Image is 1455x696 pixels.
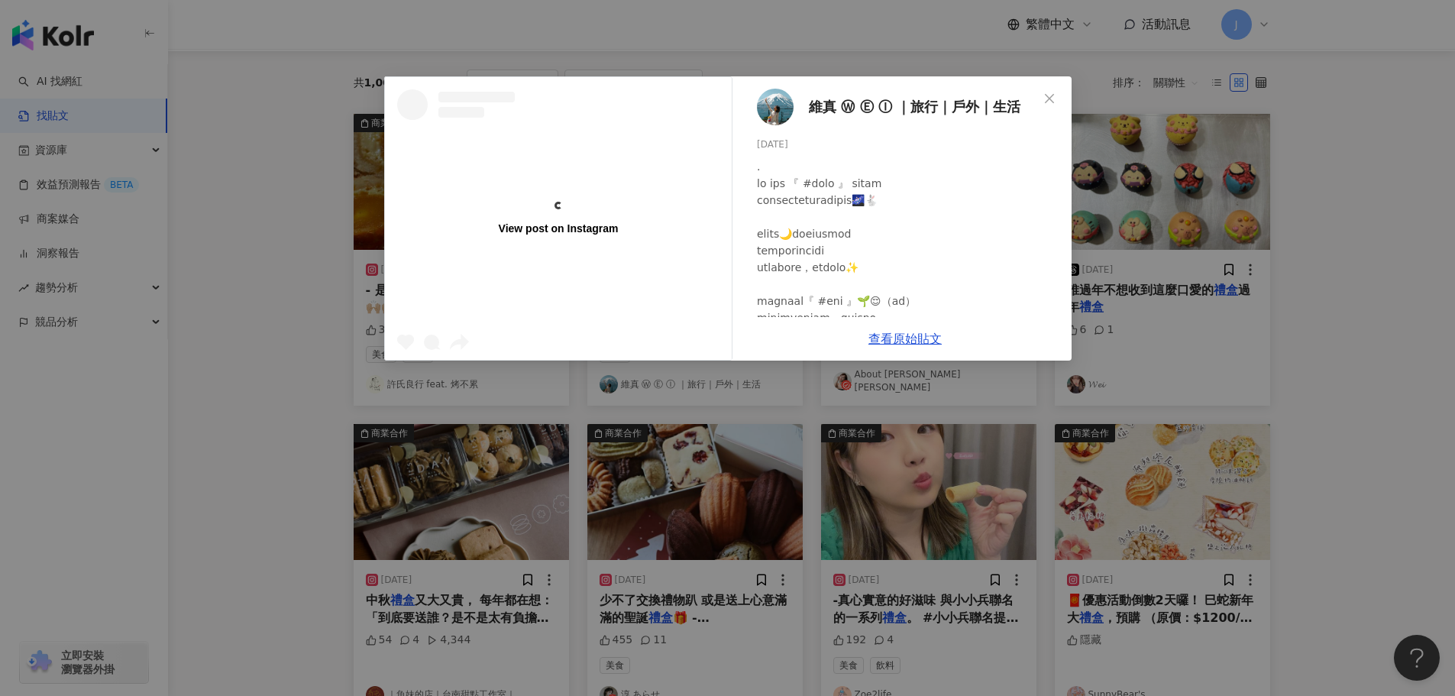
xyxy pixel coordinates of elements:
img: KOL Avatar [757,89,794,125]
div: [DATE] [757,138,1059,152]
a: View post on Instagram [385,77,732,360]
a: 查看原始貼文 [868,332,942,346]
span: close [1043,92,1056,105]
div: View post on Instagram [498,222,618,235]
a: KOL Avatar維真 Ⓦ Ⓔ Ⓘ ｜旅行｜戶外｜生活 [757,89,1038,125]
span: 維真 Ⓦ Ⓔ Ⓘ ｜旅行｜戶外｜生活 [809,96,1020,118]
button: Close [1034,83,1065,114]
